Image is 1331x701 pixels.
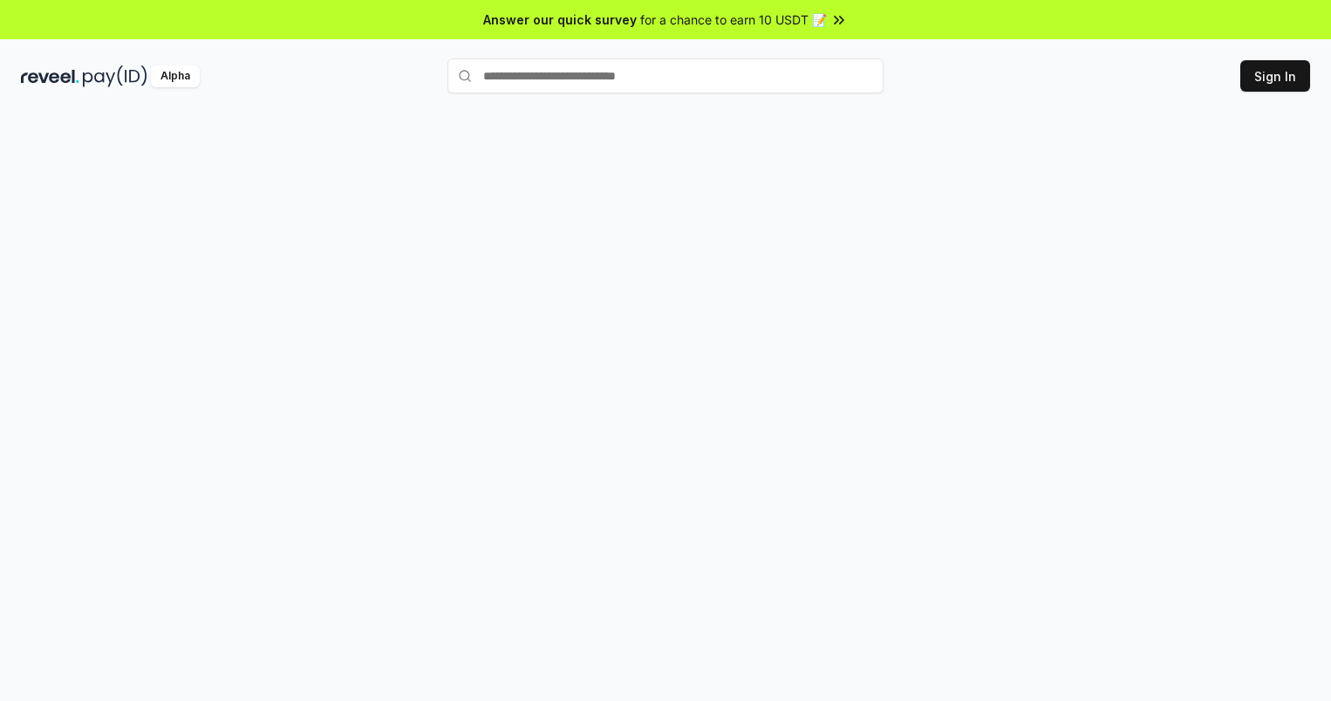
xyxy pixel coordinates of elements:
button: Sign In [1240,60,1310,92]
span: Answer our quick survey [483,10,637,29]
div: Alpha [151,65,200,87]
span: for a chance to earn 10 USDT 📝 [640,10,827,29]
img: pay_id [83,65,147,87]
img: reveel_dark [21,65,79,87]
